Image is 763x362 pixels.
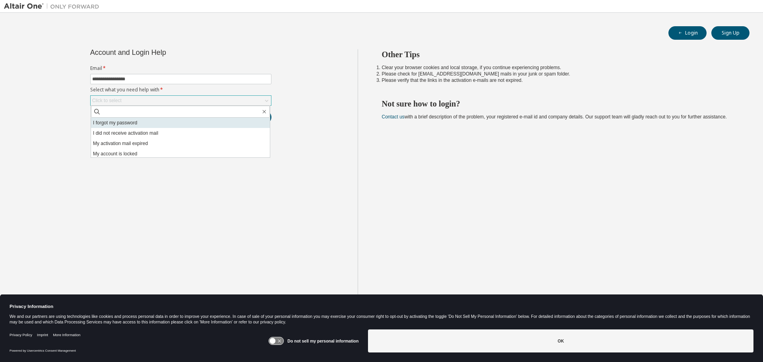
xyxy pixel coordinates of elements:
[382,64,736,71] li: Clear your browser cookies and local storage, if you continue experiencing problems.
[91,118,270,128] li: I forgot my password
[382,114,405,120] a: Contact us
[711,26,749,40] button: Sign Up
[91,96,271,105] div: Click to select
[4,2,103,10] img: Altair One
[90,87,271,93] label: Select what you need help with
[90,49,235,56] div: Account and Login Help
[92,97,122,104] div: Click to select
[382,77,736,83] li: Please verify that the links in the activation e-mails are not expired.
[382,71,736,77] li: Please check for [EMAIL_ADDRESS][DOMAIN_NAME] mails in your junk or spam folder.
[90,65,271,72] label: Email
[382,49,736,60] h2: Other Tips
[382,99,736,109] h2: Not sure how to login?
[668,26,707,40] button: Login
[382,114,727,120] span: with a brief description of the problem, your registered e-mail id and company details. Our suppo...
